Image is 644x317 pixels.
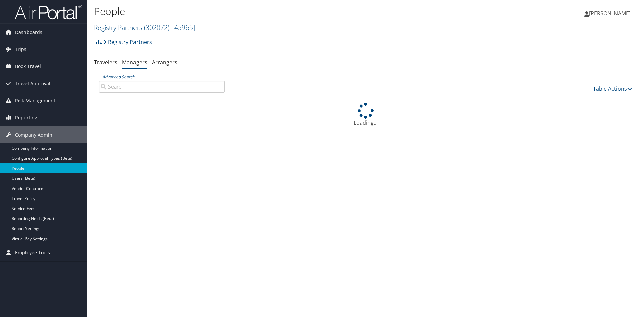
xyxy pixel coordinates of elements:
[15,75,50,92] span: Travel Approval
[589,10,631,17] span: [PERSON_NAME]
[102,74,135,80] a: Advanced Search
[15,126,52,143] span: Company Admin
[152,59,177,66] a: Arrangers
[103,35,152,49] a: Registry Partners
[144,23,169,32] span: ( 302072 )
[94,23,195,32] a: Registry Partners
[15,92,55,109] span: Risk Management
[15,4,82,20] img: airportal-logo.png
[15,41,26,58] span: Trips
[169,23,195,32] span: , [ 45965 ]
[15,109,37,126] span: Reporting
[584,3,637,23] a: [PERSON_NAME]
[94,59,117,66] a: Travelers
[15,24,42,41] span: Dashboards
[593,85,632,92] a: Table Actions
[15,58,41,75] span: Book Travel
[94,4,456,18] h1: People
[94,103,637,127] div: Loading...
[122,59,147,66] a: Managers
[15,244,50,261] span: Employee Tools
[99,81,225,93] input: Advanced Search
